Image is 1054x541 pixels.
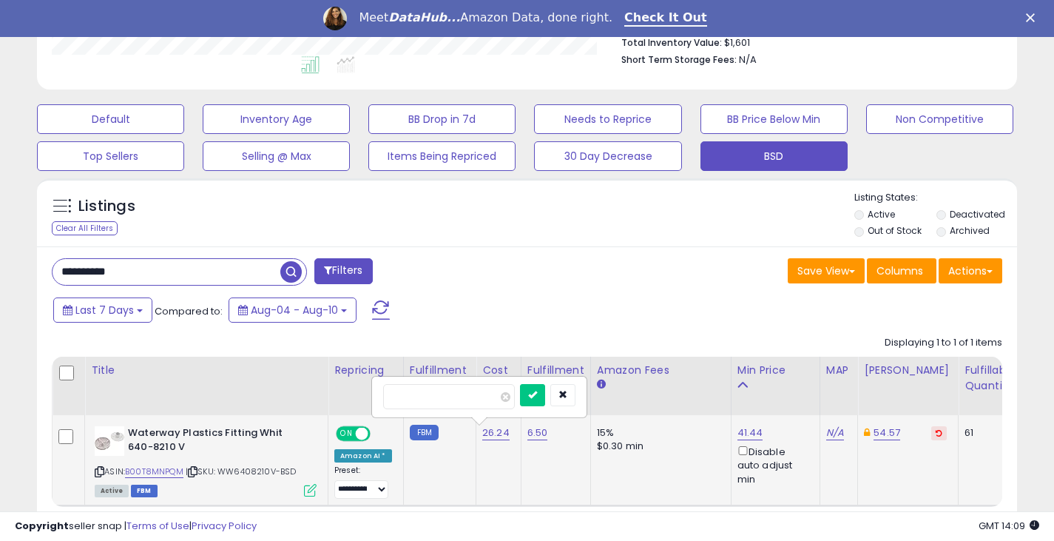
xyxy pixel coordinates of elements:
a: Privacy Policy [192,519,257,533]
button: BB Price Below Min [700,104,848,134]
button: BB Drop in 7d [368,104,516,134]
b: Waterway Plastics Fitting Whit 640-8210 V [128,426,308,457]
div: seller snap | | [15,520,257,534]
a: B00T8MNPQM [125,466,183,478]
span: 2025-08-18 14:09 GMT [979,519,1039,533]
div: Fulfillment [410,363,470,378]
span: N/A [739,53,757,67]
button: Last 7 Days [53,298,152,323]
div: $0.30 min [597,440,720,453]
p: Listing States: [854,191,1017,205]
img: 31w73Ln5ApL._SL40_.jpg [95,426,124,456]
div: Close [1026,13,1041,22]
b: Total Inventory Value: [621,36,722,49]
li: $1,601 [621,33,991,50]
button: Columns [867,258,936,283]
small: Amazon Fees. [597,378,606,392]
span: Columns [876,263,923,278]
a: 6.50 [527,426,548,440]
label: Active [868,208,895,221]
div: Displaying 1 to 1 of 1 items [885,336,1002,350]
div: Preset: [334,466,392,499]
button: Top Sellers [37,141,184,171]
button: Needs to Reprice [534,104,681,134]
div: 15% [597,426,720,440]
small: FBM [410,425,439,440]
div: Cost [482,363,515,378]
span: | SKU: WW6408210V-BSD [186,466,297,477]
span: ON [337,428,356,440]
button: Save View [788,258,865,283]
div: Repricing [334,363,397,378]
div: ASIN: [95,426,317,495]
span: Last 7 Days [75,303,134,317]
div: Title [91,363,322,378]
b: Short Term Storage Fees: [621,53,737,66]
div: Fulfillable Quantity [965,363,1016,394]
a: Check It Out [624,10,707,27]
div: Fulfillment Cost [527,363,584,394]
i: DataHub... [388,10,460,24]
span: Compared to: [155,304,223,318]
button: Filters [314,258,372,284]
div: Clear All Filters [52,221,118,235]
label: Deactivated [950,208,1005,221]
span: All listings currently available for purchase on Amazon [95,485,129,497]
label: Archived [950,224,990,237]
button: Default [37,104,184,134]
a: 26.24 [482,426,510,440]
button: Selling @ Max [203,141,350,171]
span: OFF [368,428,392,440]
a: N/A [826,426,844,440]
div: Meet Amazon Data, done right. [359,10,612,25]
div: MAP [826,363,851,378]
label: Out of Stock [868,224,922,237]
div: Amazon AI * [334,449,392,463]
span: FBM [131,485,158,497]
div: [PERSON_NAME] [864,363,952,378]
button: Inventory Age [203,104,350,134]
button: BSD [700,141,848,171]
a: 54.57 [874,426,900,440]
div: Disable auto adjust min [737,443,808,486]
button: Items Being Repriced [368,141,516,171]
img: Profile image for Georgie [323,7,347,30]
a: Terms of Use [126,519,189,533]
div: Min Price [737,363,814,378]
a: 41.44 [737,426,763,440]
div: Amazon Fees [597,363,725,378]
button: Aug-04 - Aug-10 [229,298,357,323]
strong: Copyright [15,519,69,533]
div: 61 [965,426,1010,440]
button: 30 Day Decrease [534,141,681,171]
button: Actions [939,258,1002,283]
button: Non Competitive [866,104,1013,134]
h5: Listings [78,196,135,217]
span: Aug-04 - Aug-10 [251,303,338,317]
